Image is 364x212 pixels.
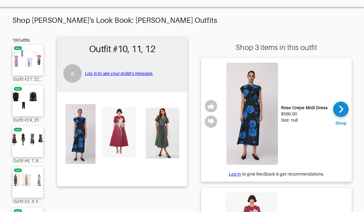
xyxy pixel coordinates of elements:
[12,16,352,25] div: Shop [PERSON_NAME]'s Look Book: [PERSON_NAME] Outfits
[335,120,346,126] div: Shop
[229,172,241,177] a: Log in
[226,63,278,165] img: Rose Crepe Midi Dress
[12,157,43,164] div: Outfit #6, 7, 8, 9
[201,43,352,52] div: Shop 3 items in this outfit
[333,102,349,126] a: Shop
[281,105,328,111] div: Rose Crepe Midi Dress
[63,64,82,83] div: a
[10,129,45,154] img: Outfit Outfit #6, 7, 8, 9
[60,40,184,58] h2: Outfit #10, 11, 12
[12,116,43,123] div: Outfit #24, 25
[10,89,45,113] img: Outfit Outfit #24, 25
[12,76,43,82] div: Outfit #21, 22, 23
[85,71,153,76] a: Log in to see your stylist's message.
[15,128,21,131] div: new
[281,117,328,123] div: Size: null
[201,171,352,177] div: to give feedback & get recommendations.
[15,168,21,172] div: new
[281,111,328,117] div: $590.00
[15,46,21,50] div: new
[12,37,43,43] div: 10 Outfits
[60,95,184,182] img: Outfit Outfit #10, 11, 12
[10,170,45,195] img: Outfit Outfit #3, 4, 5
[15,87,21,91] div: new
[10,48,45,73] img: Outfit Outfit #21, 22, 23
[12,198,43,205] div: Outfit #3, 4, 5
